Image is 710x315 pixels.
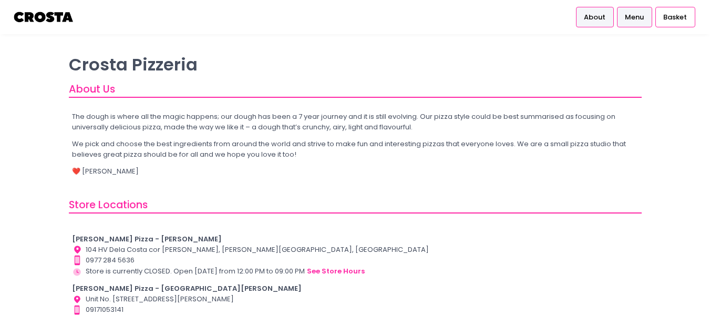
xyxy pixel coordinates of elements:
[306,266,365,277] button: see store hours
[72,234,222,244] b: [PERSON_NAME] Pizza - [PERSON_NAME]
[69,54,642,75] p: Crosta Pizzeria
[72,111,638,132] p: The dough is where all the magic happens; our dough has been a 7 year journey and it is still evo...
[72,255,638,266] div: 0977 284 5636
[72,166,638,177] p: ❤️ [PERSON_NAME]
[72,283,302,293] b: [PERSON_NAME] Pizza - [GEOGRAPHIC_DATA][PERSON_NAME]
[72,139,638,159] p: We pick and choose the best ingredients from around the world and strive to make fun and interest...
[617,7,652,27] a: Menu
[72,245,638,255] div: 104 HV Dela Costa cor [PERSON_NAME], [PERSON_NAME][GEOGRAPHIC_DATA], [GEOGRAPHIC_DATA]
[72,266,638,277] div: Store is currently CLOSED. Open [DATE] from 12:00 PM to 09:00 PM
[13,8,75,26] img: logo
[69,82,642,98] div: About Us
[584,12,605,23] span: About
[72,304,638,315] div: 09171053141
[625,12,644,23] span: Menu
[69,197,642,214] div: Store Locations
[663,12,687,23] span: Basket
[576,7,614,27] a: About
[72,294,638,304] div: Unit No. [STREET_ADDRESS][PERSON_NAME]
